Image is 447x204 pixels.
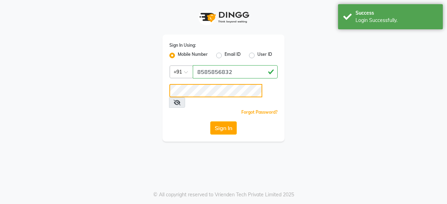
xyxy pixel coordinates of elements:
img: logo1.svg [196,7,251,28]
label: Email ID [225,51,241,60]
div: Success [356,9,438,17]
input: Username [193,65,278,78]
label: Mobile Number [178,51,208,60]
div: Login Successfully. [356,17,438,24]
input: Username [169,84,262,97]
label: User ID [257,51,272,60]
button: Sign In [210,121,237,135]
label: Sign In Using: [169,42,196,48]
a: Forgot Password? [241,109,278,115]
